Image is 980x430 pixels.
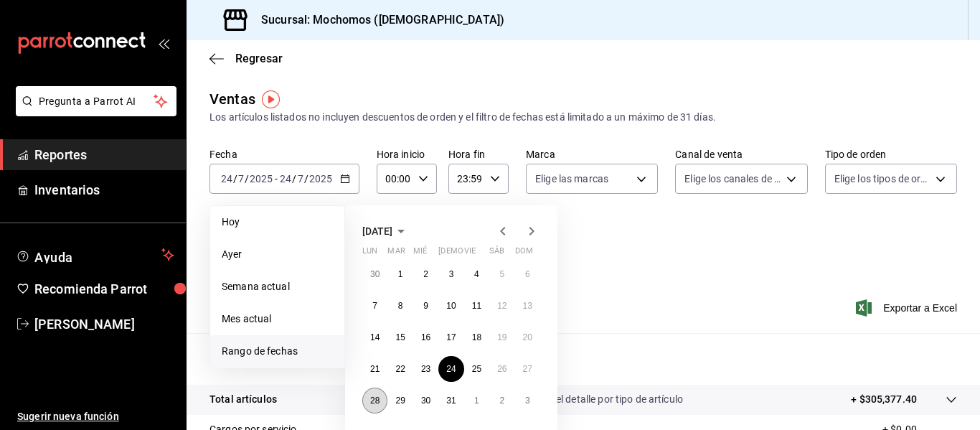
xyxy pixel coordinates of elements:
[222,247,333,262] span: Ayer
[395,364,405,374] abbr: 22 de julio de 2025
[497,301,507,311] abbr: 12 de julio de 2025
[472,364,481,374] abbr: 25 de julio de 2025
[362,246,377,261] abbr: lunes
[245,173,249,184] span: /
[474,269,479,279] abbr: 4 de julio de 2025
[438,261,463,287] button: 3 de julio de 2025
[423,301,428,311] abbr: 9 de julio de 2025
[275,173,278,184] span: -
[515,356,540,382] button: 27 de julio de 2025
[423,269,428,279] abbr: 2 de julio de 2025
[489,356,514,382] button: 26 de julio de 2025
[525,396,530,406] abbr: 3 de agosto de 2025
[209,88,255,110] div: Ventas
[34,279,174,299] span: Recomienda Parrot
[209,149,359,159] label: Fecha
[413,293,438,319] button: 9 de julio de 2025
[222,279,333,294] span: Semana actual
[851,392,917,407] p: + $305,377.40
[370,396,380,406] abbr: 28 de julio de 2025
[413,246,427,261] abbr: miércoles
[387,388,413,413] button: 29 de julio de 2025
[489,324,514,350] button: 19 de julio de 2025
[398,301,403,311] abbr: 8 de julio de 2025
[446,301,456,311] abbr: 10 de julio de 2025
[362,223,410,240] button: [DATE]
[464,356,489,382] button: 25 de julio de 2025
[304,173,308,184] span: /
[489,246,504,261] abbr: sábado
[209,52,283,65] button: Regresar
[34,246,156,263] span: Ayuda
[523,364,532,374] abbr: 27 de julio de 2025
[370,364,380,374] abbr: 21 de julio de 2025
[413,356,438,382] button: 23 de julio de 2025
[675,149,807,159] label: Canal de venta
[684,172,781,186] span: Elige los canales de venta
[362,356,387,382] button: 21 de julio de 2025
[515,324,540,350] button: 20 de julio de 2025
[825,149,957,159] label: Tipo de orden
[438,388,463,413] button: 31 de julio de 2025
[222,215,333,230] span: Hoy
[395,332,405,342] abbr: 15 de julio de 2025
[34,180,174,200] span: Inventarios
[250,11,504,29] h3: Sucursal: Mochomos ([DEMOGRAPHIC_DATA])
[464,293,489,319] button: 11 de julio de 2025
[398,269,403,279] abbr: 1 de julio de 2025
[237,173,245,184] input: --
[222,312,333,327] span: Mes actual
[446,332,456,342] abbr: 17 de julio de 2025
[449,269,454,279] abbr: 3 de julio de 2025
[464,246,476,261] abbr: viernes
[523,332,532,342] abbr: 20 de julio de 2025
[279,173,292,184] input: --
[372,301,377,311] abbr: 7 de julio de 2025
[497,364,507,374] abbr: 26 de julio de 2025
[395,396,405,406] abbr: 29 de julio de 2025
[362,225,392,237] span: [DATE]
[209,110,957,125] div: Los artículos listados no incluyen descuentos de orden y el filtro de fechas está limitado a un m...
[413,324,438,350] button: 16 de julio de 2025
[448,149,509,159] label: Hora fin
[362,388,387,413] button: 28 de julio de 2025
[525,269,530,279] abbr: 6 de julio de 2025
[489,293,514,319] button: 12 de julio de 2025
[413,261,438,287] button: 2 de julio de 2025
[292,173,296,184] span: /
[515,261,540,287] button: 6 de julio de 2025
[489,388,514,413] button: 2 de agosto de 2025
[499,269,504,279] abbr: 5 de julio de 2025
[262,90,280,108] img: Tooltip marker
[308,173,333,184] input: ----
[464,324,489,350] button: 18 de julio de 2025
[387,293,413,319] button: 8 de julio de 2025
[526,149,658,159] label: Marca
[497,332,507,342] abbr: 19 de julio de 2025
[10,104,176,119] a: Pregunta a Parrot AI
[438,293,463,319] button: 10 de julio de 2025
[535,172,608,186] span: Elige las marcas
[370,269,380,279] abbr: 30 de junio de 2025
[249,173,273,184] input: ----
[209,392,277,407] p: Total artículos
[387,356,413,382] button: 22 de julio de 2025
[438,246,523,261] abbr: jueves
[472,301,481,311] abbr: 11 de julio de 2025
[523,301,532,311] abbr: 13 de julio de 2025
[235,52,283,65] span: Regresar
[362,324,387,350] button: 14 de julio de 2025
[499,396,504,406] abbr: 2 de agosto de 2025
[515,293,540,319] button: 13 de julio de 2025
[421,364,430,374] abbr: 23 de julio de 2025
[387,261,413,287] button: 1 de julio de 2025
[515,246,533,261] abbr: domingo
[859,299,957,317] button: Exportar a Excel
[421,332,430,342] abbr: 16 de julio de 2025
[16,86,176,116] button: Pregunta a Parrot AI
[438,324,463,350] button: 17 de julio de 2025
[438,356,463,382] button: 24 de julio de 2025
[362,293,387,319] button: 7 de julio de 2025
